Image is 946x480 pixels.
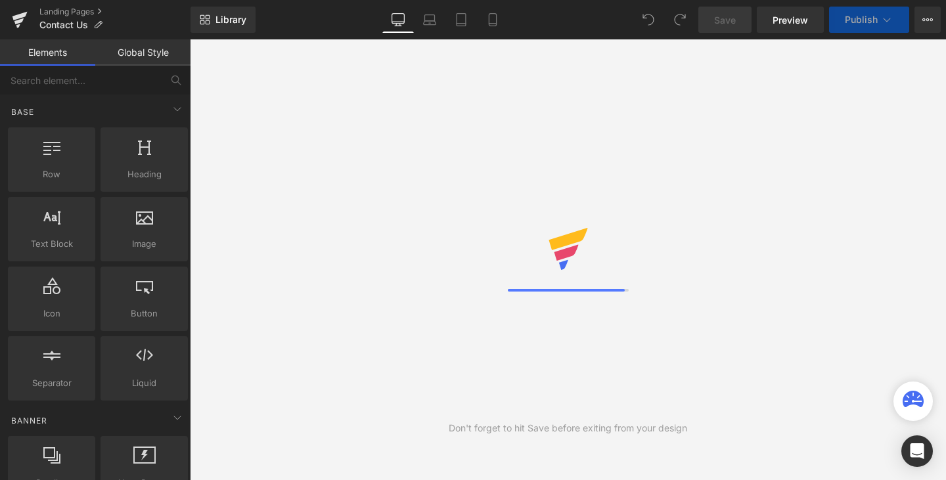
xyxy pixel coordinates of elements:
[10,414,49,427] span: Banner
[12,307,91,320] span: Icon
[104,237,184,251] span: Image
[104,307,184,320] span: Button
[95,39,191,66] a: Global Style
[449,421,687,435] div: Don't forget to hit Save before exiting from your design
[667,7,693,33] button: Redo
[829,7,909,33] button: Publish
[382,7,414,33] a: Desktop
[10,106,35,118] span: Base
[39,7,191,17] a: Landing Pages
[914,7,941,33] button: More
[445,7,477,33] a: Tablet
[12,167,91,181] span: Row
[215,14,246,26] span: Library
[757,7,824,33] a: Preview
[773,13,808,27] span: Preview
[12,237,91,251] span: Text Block
[12,376,91,390] span: Separator
[845,14,878,25] span: Publish
[39,20,88,30] span: Contact Us
[414,7,445,33] a: Laptop
[901,435,933,467] div: Open Intercom Messenger
[635,7,662,33] button: Undo
[104,376,184,390] span: Liquid
[477,7,508,33] a: Mobile
[104,167,184,181] span: Heading
[714,13,736,27] span: Save
[191,7,256,33] a: New Library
